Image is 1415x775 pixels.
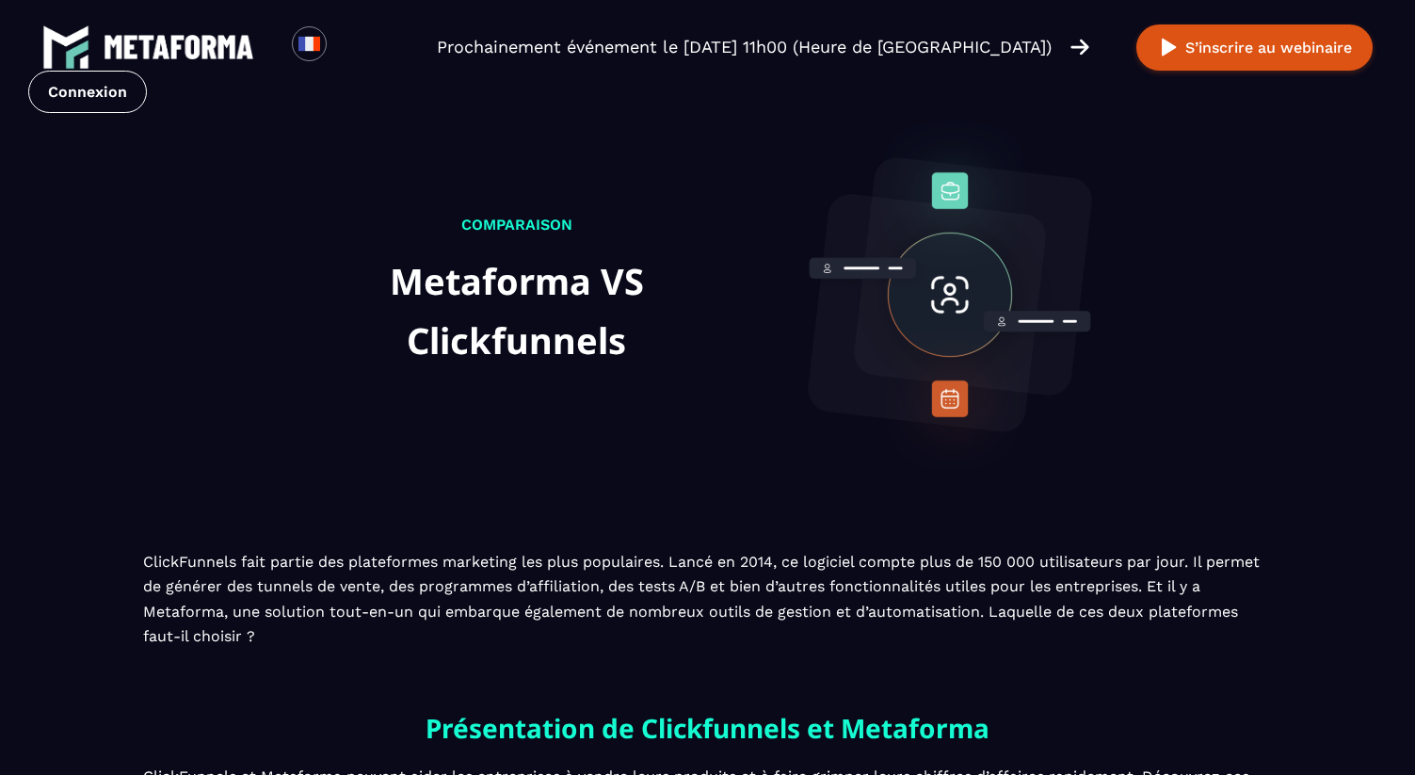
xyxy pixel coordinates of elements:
img: evaluation-background [768,113,1132,476]
a: Connexion [28,71,147,113]
div: Search for option [327,26,373,68]
img: fr [297,32,321,56]
h2: Présentation de Clickfunnels et Metaforma [143,706,1273,750]
img: logo [104,35,254,59]
img: logo [42,24,89,71]
p: ClickFunnels fait partie des plateformes marketing les plus populaires. Lancé en 2014, ce logicie... [143,550,1273,650]
p: Comparaison [284,213,749,237]
img: arrow-right [1070,37,1089,57]
h1: Metaforma VS Clickfunnels [284,251,749,369]
button: S’inscrire au webinaire [1136,24,1373,71]
img: play [1157,36,1181,59]
p: Prochainement événement le [DATE] 11h00 (Heure de [GEOGRAPHIC_DATA]) [437,34,1052,60]
input: Search for option [343,36,357,58]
